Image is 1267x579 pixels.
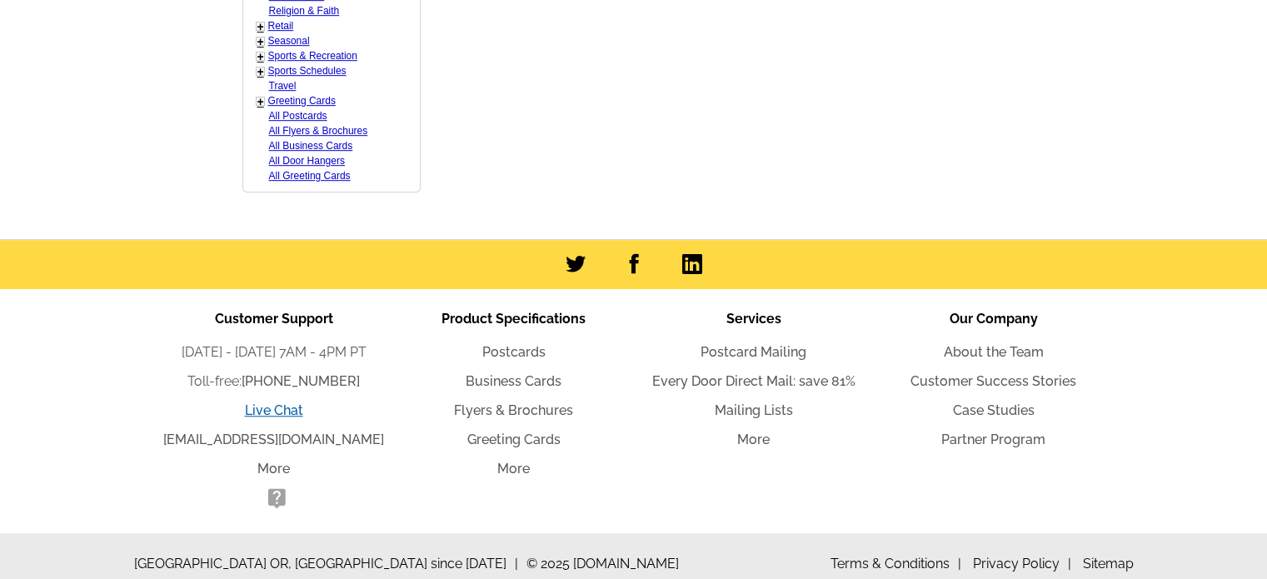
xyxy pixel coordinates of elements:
[257,50,264,63] a: +
[134,554,518,574] span: [GEOGRAPHIC_DATA] OR, [GEOGRAPHIC_DATA] since [DATE]
[269,5,340,17] a: Religion & Faith
[466,373,561,389] a: Business Cards
[269,80,297,92] a: Travel
[257,35,264,48] a: +
[257,461,290,477] a: More
[467,432,561,447] a: Greeting Cards
[953,402,1035,418] a: Case Studies
[652,373,855,389] a: Every Door Direct Mail: save 81%
[269,170,351,182] a: All Greeting Cards
[441,311,586,327] span: Product Specifications
[163,432,384,447] a: [EMAIL_ADDRESS][DOMAIN_NAME]
[245,402,303,418] a: Live Chat
[268,35,310,47] a: Seasonal
[268,50,357,62] a: Sports & Recreation
[715,402,793,418] a: Mailing Lists
[701,344,806,360] a: Postcard Mailing
[1083,556,1134,572] a: Sitemap
[268,95,336,107] a: Greeting Cards
[268,65,347,77] a: Sports Schedules
[268,20,294,32] a: Retail
[154,342,394,362] li: [DATE] - [DATE] 7AM - 4PM PT
[154,372,394,392] li: Toll-free:
[497,461,530,477] a: More
[257,20,264,33] a: +
[269,125,368,137] a: All Flyers & Brochures
[910,373,1076,389] a: Customer Success Stories
[242,373,360,389] a: [PHONE_NUMBER]
[831,556,961,572] a: Terms & Conditions
[950,311,1038,327] span: Our Company
[737,432,770,447] a: More
[257,95,264,108] a: +
[269,155,345,167] a: All Door Hangers
[269,110,327,122] a: All Postcards
[269,140,353,152] a: All Business Cards
[215,311,333,327] span: Customer Support
[257,65,264,78] a: +
[726,311,781,327] span: Services
[482,344,546,360] a: Postcards
[973,556,1071,572] a: Privacy Policy
[526,554,679,574] span: © 2025 [DOMAIN_NAME]
[944,344,1044,360] a: About the Team
[941,432,1045,447] a: Partner Program
[454,402,573,418] a: Flyers & Brochures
